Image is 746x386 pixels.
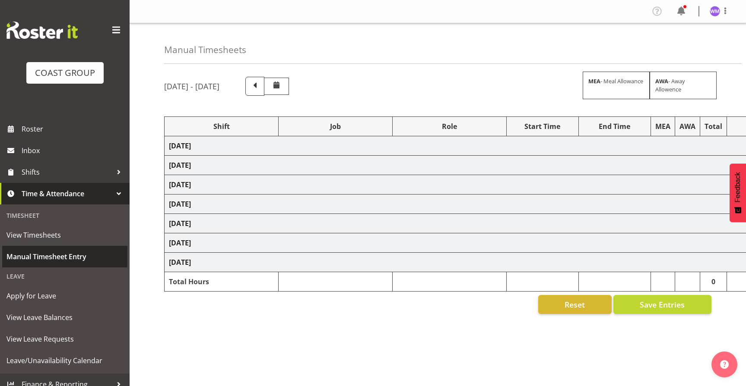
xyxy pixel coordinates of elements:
[22,187,112,200] span: Time & Attendance
[169,121,274,132] div: Shift
[538,295,612,314] button: Reset
[2,285,127,307] a: Apply for Leave
[22,122,125,135] span: Roster
[6,311,123,324] span: View Leave Balances
[583,121,646,132] div: End Time
[6,250,123,263] span: Manual Timesheet Entry
[6,289,123,302] span: Apply for Leave
[655,121,670,132] div: MEA
[397,121,502,132] div: Role
[640,299,685,310] span: Save Entries
[283,121,388,132] div: Job
[705,121,722,132] div: Total
[164,45,246,55] h4: Manual Timesheets
[22,166,112,179] span: Shifts
[588,77,600,85] strong: MEA
[700,272,727,292] td: 0
[710,6,720,16] img: wendy-moyes1131.jpg
[613,295,711,314] button: Save Entries
[2,307,127,328] a: View Leave Balances
[565,299,585,310] span: Reset
[2,207,127,224] div: Timesheet
[6,22,78,39] img: Rosterit website logo
[6,333,123,345] span: View Leave Requests
[720,360,729,369] img: help-xxl-2.png
[6,229,123,242] span: View Timesheets
[679,121,695,132] div: AWA
[2,350,127,371] a: Leave/Unavailability Calendar
[165,272,279,292] td: Total Hours
[2,224,127,246] a: View Timesheets
[655,77,668,85] strong: AWA
[35,66,95,79] div: COAST GROUP
[730,163,746,222] button: Feedback - Show survey
[22,144,125,157] span: Inbox
[2,328,127,350] a: View Leave Requests
[164,82,219,91] h5: [DATE] - [DATE]
[734,172,742,202] span: Feedback
[511,121,574,132] div: Start Time
[583,72,650,99] div: - Meal Allowance
[2,246,127,267] a: Manual Timesheet Entry
[6,354,123,367] span: Leave/Unavailability Calendar
[2,267,127,285] div: Leave
[650,72,717,99] div: - Away Allowence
